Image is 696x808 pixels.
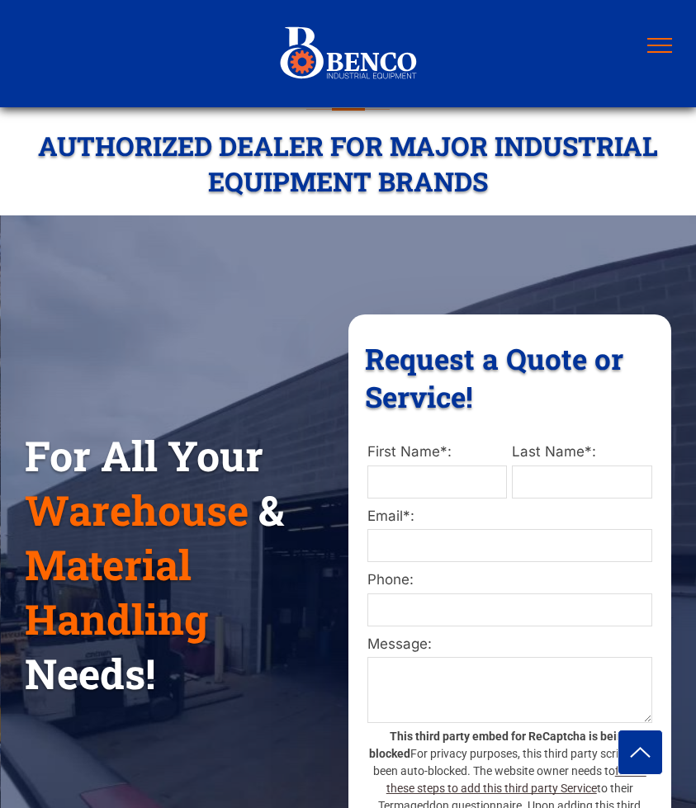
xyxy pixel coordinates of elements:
label: First Name*: [367,442,508,463]
span: For All Your [25,428,263,483]
span: Material Handling [25,537,208,646]
strong: This third party embed for ReCaptcha is being blocked [369,730,630,760]
img: Benco+Industrial_Horizontal+Logo_Reverse.svg [278,21,419,87]
span: Needs! [25,646,155,701]
label: Phone: [367,569,653,591]
label: Message: [367,634,653,655]
label: Email*: [367,506,653,527]
span: Request a Quote or Service! [365,339,623,415]
span: Authorized Dealer For Major Industrial Equipment Brands [38,128,658,199]
label: Last Name*: [512,442,652,463]
button: menu [638,24,681,67]
span: & [258,483,284,537]
span: Warehouse [25,483,249,537]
